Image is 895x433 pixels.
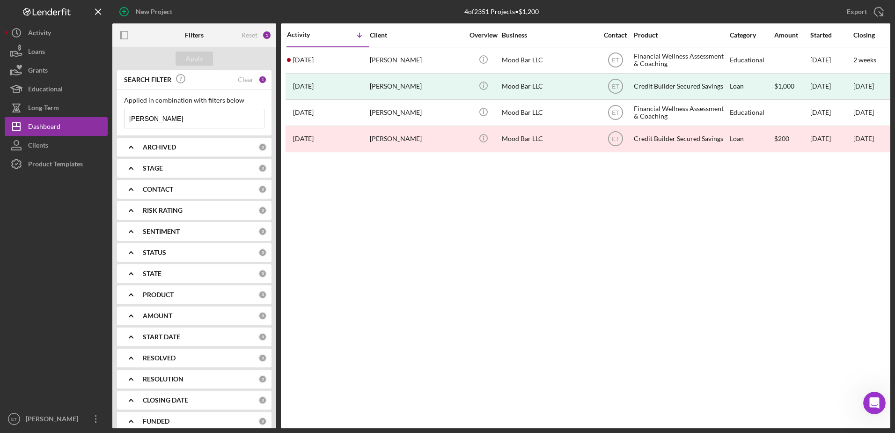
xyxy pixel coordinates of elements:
text: ET [612,110,619,116]
b: ARCHIVED [143,143,176,151]
button: Clients [5,136,108,155]
text: ET [612,57,619,64]
b: FUNDED [143,418,169,425]
span: neutral face reaction [81,282,106,300]
div: 1 [262,30,271,40]
div: Amount [774,31,809,39]
div: 0 [258,185,267,194]
button: Apply [176,52,213,66]
text: ET [612,83,619,90]
div: Category [730,31,773,39]
div: 0 [258,291,267,299]
div: $200 [774,127,809,151]
div: Dashboard [28,117,60,138]
div: Mood Bar LLC [502,48,595,73]
time: 2023-02-01 18:30 [293,109,314,116]
div: Export [847,2,867,21]
div: 0 [258,269,267,278]
b: PRODUCT [143,291,174,299]
div: 0 [258,227,267,236]
span: 😃 [111,282,125,300]
b: AMOUNT [143,312,172,320]
div: Activity [287,31,328,38]
div: Client [370,31,463,39]
button: Expand window [163,4,181,22]
div: 0 [258,312,267,320]
div: [DATE] [853,82,874,90]
div: Long-Term [28,98,59,119]
time: 2024-08-16 16:03 [293,82,314,90]
div: [PERSON_NAME] [370,100,463,125]
button: Long-Term [5,98,108,117]
b: RESOLUTION [143,375,183,383]
div: [PERSON_NAME] [370,48,463,73]
div: Business [502,31,595,39]
div: [PERSON_NAME] [23,410,84,431]
div: 4 of 2351 Projects • $1,200 [464,8,539,15]
span: 😐 [87,282,100,300]
text: ET [11,417,17,422]
div: Loans [28,42,45,63]
div: New Project [136,2,172,21]
b: START DATE [143,333,180,341]
div: 0 [258,164,267,172]
div: Mood Bar LLC [502,74,595,99]
b: SENTIMENT [143,228,180,235]
span: disappointed reaction [57,282,81,300]
div: 0 [258,396,267,404]
span: 😞 [62,282,76,300]
div: 0 [258,206,267,215]
b: Filters [185,31,204,39]
div: Did this answer your question? [11,272,176,283]
text: ET [612,136,619,142]
div: Product [634,31,727,39]
div: Mood Bar LLC [502,100,595,125]
div: Financial Wellness Assessment & Coaching [634,48,727,73]
b: CONTACT [143,186,173,193]
a: Dashboard [5,117,108,136]
div: 1 [258,75,267,84]
div: Educational [730,100,773,125]
div: 0 [258,248,267,257]
b: RESOLVED [143,354,176,362]
a: Product Templates [5,155,108,173]
div: 0 [258,354,267,362]
div: 0 [258,333,267,341]
div: Educational [28,80,63,101]
div: [DATE] [810,74,852,99]
div: Credit Builder Secured Savings [634,74,727,99]
div: Educational [730,48,773,73]
button: Export [837,2,890,21]
div: 0 [258,143,267,151]
div: 0 [258,375,267,383]
a: Loans [5,42,108,61]
div: [DATE] [810,127,852,151]
b: SEARCH FILTER [124,76,171,83]
div: [DATE] [810,100,852,125]
div: Clear [238,76,254,83]
div: Started [810,31,852,39]
div: Loan [730,74,773,99]
div: Clients [28,136,48,157]
button: Grants [5,61,108,80]
div: Activity [28,23,51,45]
a: Open in help center [56,312,131,320]
button: Educational [5,80,108,98]
div: Credit Builder Secured Savings [634,127,727,151]
time: [DATE] [853,108,874,116]
b: STAGE [143,164,163,172]
div: Grants [28,61,48,82]
iframe: Intercom live chat [863,392,886,414]
span: smiley reaction [106,282,130,300]
time: 2022-06-14 18:04 [293,135,314,142]
div: [PERSON_NAME] [370,127,463,151]
div: Mood Bar LLC [502,127,595,151]
div: Product Templates [28,155,83,176]
div: Loan [730,127,773,151]
button: Activity [5,23,108,42]
div: [PERSON_NAME] [370,74,463,99]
